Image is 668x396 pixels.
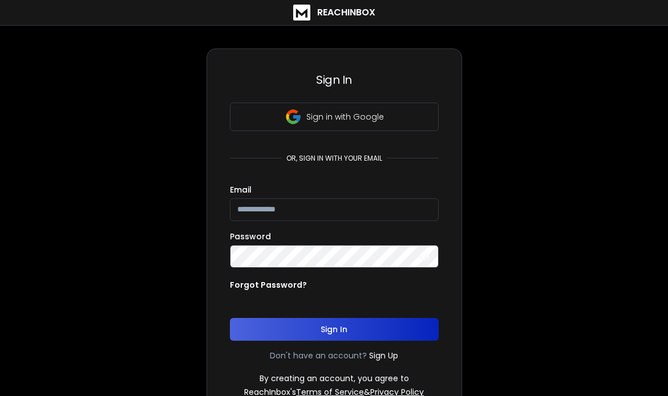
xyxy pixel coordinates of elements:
[369,350,398,361] a: Sign Up
[282,154,387,163] p: or, sign in with your email
[306,111,384,123] p: Sign in with Google
[230,279,307,291] p: Forgot Password?
[260,373,409,384] p: By creating an account, you agree to
[293,5,310,21] img: logo
[230,186,252,194] label: Email
[317,6,375,19] h1: ReachInbox
[270,350,367,361] p: Don't have an account?
[230,72,439,88] h3: Sign In
[230,103,439,131] button: Sign in with Google
[230,318,439,341] button: Sign In
[293,5,375,21] a: ReachInbox
[230,232,271,240] label: Password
